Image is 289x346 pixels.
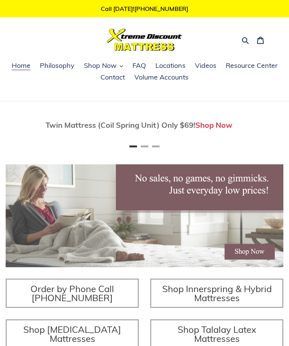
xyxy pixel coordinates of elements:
span: Videos [195,61,216,70]
img: herobannermay2022-1652879215306_1200x.jpg [6,164,283,267]
span: Shop Now [84,61,117,70]
a: Shop Now [195,120,233,130]
span: Shop Innerspring & Hybrid Mattresses [162,283,272,303]
span: Shop [MEDICAL_DATA] Mattresses [23,324,121,344]
span: Philosophy [40,61,75,70]
span: Shop Talalay Latex Mattresses [178,324,256,344]
a: Volume Accounts [131,72,192,83]
a: FAQ [129,60,150,72]
a: Locations [152,60,189,72]
a: Order by Phone Call [PHONE_NUMBER] [6,279,139,308]
a: [PHONE_NUMBER] [134,5,188,12]
a: Contact [97,72,129,83]
span: Twin Mattress (Coil Spring Unit) Only $69! [46,120,195,130]
a: Shop Innerspring & Hybrid Mattresses [150,279,283,308]
button: Page 3 [152,145,160,147]
span: Resource Center [226,61,278,70]
img: Xtreme Discount Mattress [107,29,182,51]
a: Resource Center [222,60,281,72]
span: Volume Accounts [134,73,189,82]
button: Page 2 [141,145,148,147]
a: Videos [191,60,220,72]
span: Locations [155,61,186,70]
a: Home [8,60,34,72]
span: Home [12,61,30,70]
span: Contact [100,73,125,82]
span: Order by Phone Call [PHONE_NUMBER] [30,283,114,303]
span: FAQ [132,61,146,70]
a: Philosophy [36,60,78,72]
button: Shop Now [80,60,127,72]
button: Page 1 [129,145,137,147]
